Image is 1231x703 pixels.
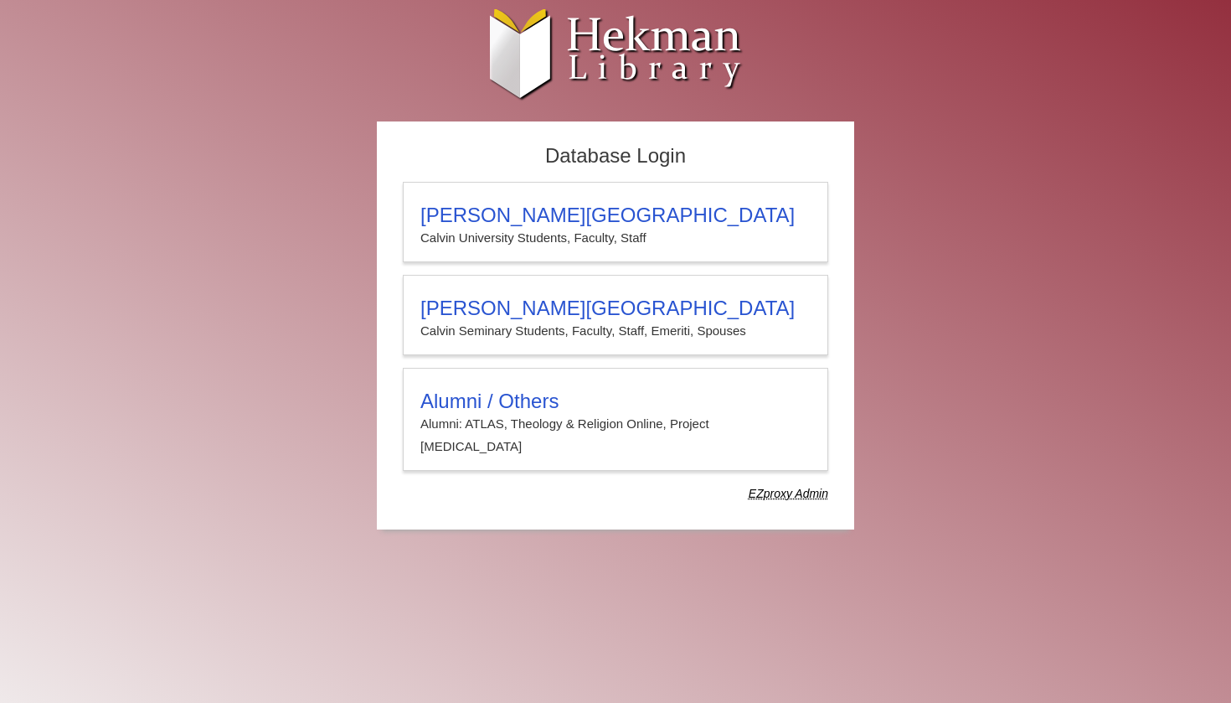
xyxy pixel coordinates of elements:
a: [PERSON_NAME][GEOGRAPHIC_DATA]Calvin Seminary Students, Faculty, Staff, Emeriti, Spouses [403,275,828,355]
p: Alumni: ATLAS, Theology & Religion Online, Project [MEDICAL_DATA] [420,413,811,457]
h2: Database Login [394,139,837,173]
h3: Alumni / Others [420,390,811,413]
summary: Alumni / OthersAlumni: ATLAS, Theology & Religion Online, Project [MEDICAL_DATA] [420,390,811,457]
p: Calvin University Students, Faculty, Staff [420,227,811,249]
dfn: Use Alumni login [749,487,828,500]
h3: [PERSON_NAME][GEOGRAPHIC_DATA] [420,297,811,320]
p: Calvin Seminary Students, Faculty, Staff, Emeriti, Spouses [420,320,811,342]
h3: [PERSON_NAME][GEOGRAPHIC_DATA] [420,204,811,227]
a: [PERSON_NAME][GEOGRAPHIC_DATA]Calvin University Students, Faculty, Staff [403,182,828,262]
